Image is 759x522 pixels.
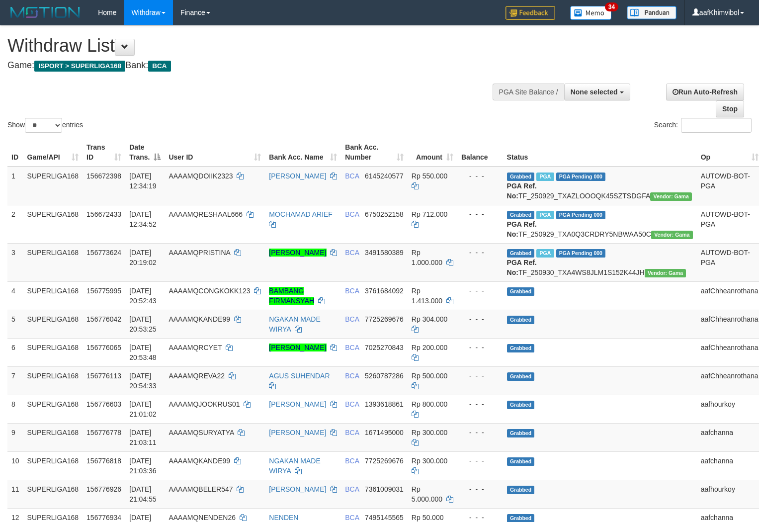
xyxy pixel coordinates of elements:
b: PGA Ref. No: [507,259,537,276]
span: Copy 7025270843 to clipboard [365,344,404,351]
th: ID [7,138,23,167]
span: BCA [345,400,359,408]
span: Copy 6750252158 to clipboard [365,210,404,218]
span: Rp 5.000.000 [412,485,442,503]
td: 4 [7,281,23,310]
span: Rp 1.413.000 [412,287,442,305]
a: NGAKAN MADE WIRYA [269,457,320,475]
span: AAAAMQRESHAAL666 [169,210,243,218]
td: SUPERLIGA168 [23,310,83,338]
span: BCA [345,457,359,465]
span: [DATE] 21:03:11 [129,429,157,446]
span: PGA Pending [556,173,606,181]
td: 6 [7,338,23,366]
a: [PERSON_NAME] [269,249,326,257]
span: AAAAMQKANDE99 [169,457,230,465]
span: BCA [345,315,359,323]
span: AAAAMQRCYET [169,344,222,351]
div: - - - [461,248,499,258]
td: 8 [7,395,23,423]
div: - - - [461,286,499,296]
span: Copy 6145240577 to clipboard [365,172,404,180]
span: AAAAMQPRISTINA [169,249,230,257]
td: SUPERLIGA168 [23,167,83,205]
th: Status [503,138,697,167]
span: Marked by aafsoycanthlai [536,249,554,258]
button: None selected [564,84,630,100]
span: Grabbed [507,486,535,494]
span: 156776042 [86,315,121,323]
span: Copy 7725269676 to clipboard [365,457,404,465]
span: AAAAMQJOOKRUS01 [169,400,240,408]
span: Rp 200.000 [412,344,447,351]
td: 3 [7,243,23,281]
span: AAAAMQREVA22 [169,372,225,380]
div: - - - [461,428,499,437]
span: BCA [345,372,359,380]
td: SUPERLIGA168 [23,338,83,366]
span: [DATE] 12:34:19 [129,172,157,190]
span: [DATE] 20:54:33 [129,372,157,390]
select: Showentries [25,118,62,133]
td: SUPERLIGA168 [23,423,83,451]
a: [PERSON_NAME] [269,485,326,493]
span: Rp 300.000 [412,429,447,436]
div: - - - [461,209,499,219]
th: Amount: activate to sort column ascending [408,138,457,167]
span: BCA [345,429,359,436]
img: Feedback.jpg [506,6,555,20]
span: Copy 7725269676 to clipboard [365,315,404,323]
a: NGAKAN MADE WIRYA [269,315,320,333]
span: AAAAMQCONGKOKK123 [169,287,250,295]
td: 9 [7,423,23,451]
th: Balance [457,138,503,167]
span: [DATE] 20:52:43 [129,287,157,305]
td: TF_250929_TXA0Q3CRDRY5NBWAA50C [503,205,697,243]
div: PGA Site Balance / [493,84,564,100]
h1: Withdraw List [7,36,496,56]
td: SUPERLIGA168 [23,451,83,480]
h4: Game: Bank: [7,61,496,71]
span: Rp 304.000 [412,315,447,323]
img: MOTION_logo.png [7,5,83,20]
span: BCA [345,287,359,295]
span: Vendor URL: https://trx31.1velocity.biz [651,231,693,239]
span: Grabbed [507,316,535,324]
span: Copy 1671495000 to clipboard [365,429,404,436]
span: 156672398 [86,172,121,180]
b: PGA Ref. No: [507,220,537,238]
td: TF_250929_TXAZLOOOQK45SZTSDGFA [503,167,697,205]
span: Rp 300.000 [412,457,447,465]
a: [PERSON_NAME] [269,344,326,351]
span: [DATE] 12:34:52 [129,210,157,228]
span: AAAAMQDOIIK2323 [169,172,233,180]
span: Grabbed [507,457,535,466]
span: 156776778 [86,429,121,436]
span: Grabbed [507,344,535,352]
td: 7 [7,366,23,395]
span: Grabbed [507,173,535,181]
span: BCA [148,61,170,72]
div: - - - [461,171,499,181]
th: Date Trans.: activate to sort column descending [125,138,165,167]
td: 1 [7,167,23,205]
span: 156776926 [86,485,121,493]
td: 2 [7,205,23,243]
span: BCA [345,514,359,522]
span: 156773624 [86,249,121,257]
div: - - - [461,343,499,352]
span: Copy 3761684092 to clipboard [365,287,404,295]
label: Show entries [7,118,83,133]
td: SUPERLIGA168 [23,205,83,243]
span: 156775995 [86,287,121,295]
span: Vendor URL: https://trx31.1velocity.biz [650,192,692,201]
span: Rp 500.000 [412,372,447,380]
span: AAAAMQBELER547 [169,485,233,493]
a: [PERSON_NAME] [269,172,326,180]
span: PGA Pending [556,211,606,219]
span: 156672433 [86,210,121,218]
img: Button%20Memo.svg [570,6,612,20]
span: Rp 800.000 [412,400,447,408]
label: Search: [654,118,752,133]
span: Rp 712.000 [412,210,447,218]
